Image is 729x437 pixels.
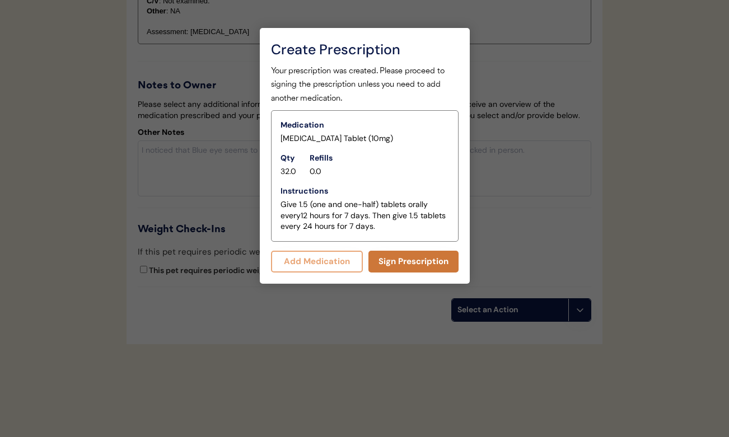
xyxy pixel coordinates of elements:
[310,166,321,177] div: 0.0
[281,120,324,131] div: Medication
[281,199,449,232] div: Give 1.5 (one and one-half) tablets orally every12 hours for 7 days. Then give 1.5 tablets every ...
[271,251,363,272] button: Add Medication
[281,186,328,197] div: Instructions
[368,251,459,272] button: Sign Prescription
[281,153,295,164] div: Qty
[281,166,296,177] div: 32.0
[281,133,393,144] div: [MEDICAL_DATA] Tablet (10mg)
[310,153,333,164] div: Refills
[271,65,459,106] div: Your prescription was created. Please proceed to signing the prescription unless you need to add ...
[271,39,459,60] div: Create Prescription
